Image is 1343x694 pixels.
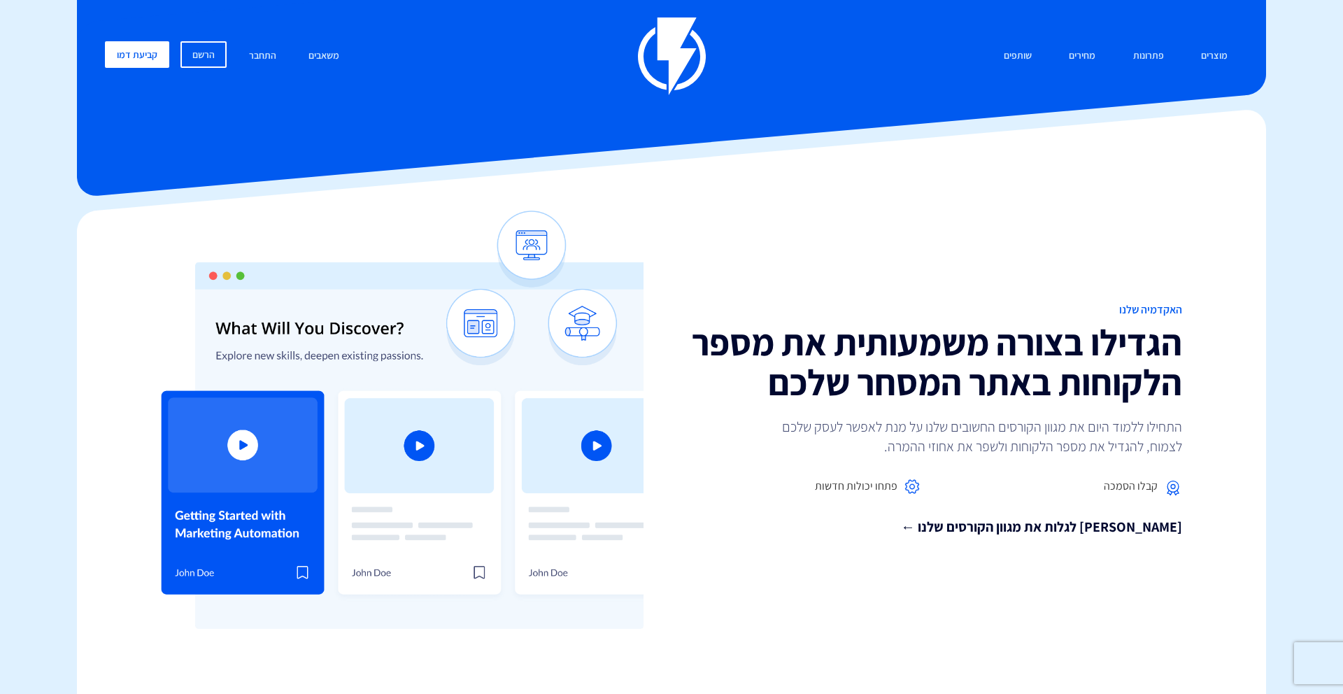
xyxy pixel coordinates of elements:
[815,479,897,495] span: פתחו יכולות חדשות
[682,323,1182,402] h2: הגדילו בצורה משמעותית את מספר הלקוחות באתר המסחר שלכם
[993,41,1042,71] a: שותפים
[105,41,169,68] a: קביעת דמו
[682,517,1182,537] a: [PERSON_NAME] לגלות את מגוון הקורסים שלנו ←
[1123,41,1174,71] a: פתרונות
[1104,479,1158,495] span: קבלו הסמכה
[239,41,287,71] a: התחבר
[298,41,350,71] a: משאבים
[762,417,1182,456] p: התחילו ללמוד היום את מגוון הקורסים החשובים שלנו על מנת לאפשר לעסק שלכם לצמוח, להגדיל את מספר הלקו...
[1058,41,1106,71] a: מחירים
[682,304,1182,316] h1: האקדמיה שלנו
[1191,41,1238,71] a: מוצרים
[180,41,227,68] a: הרשם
